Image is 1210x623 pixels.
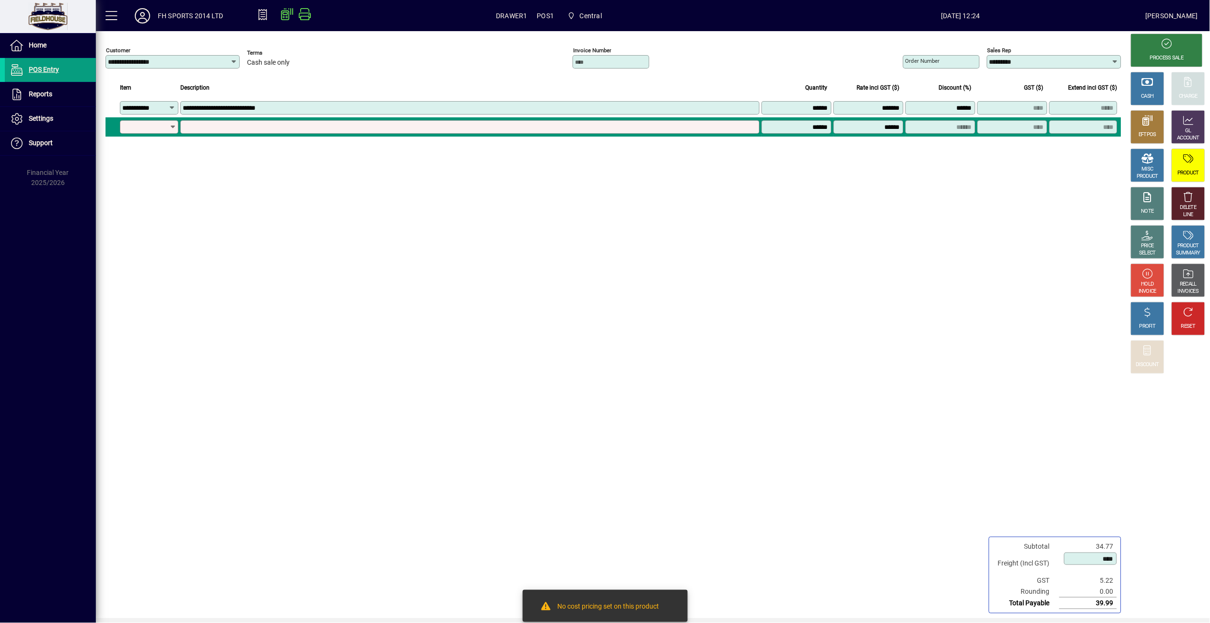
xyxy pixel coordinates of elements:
[1177,135,1199,142] div: ACCOUNT
[1139,131,1157,138] div: EFTPOS
[29,41,47,49] span: Home
[158,8,223,23] div: FH SPORTS 2014 LTD
[1059,586,1117,598] td: 0.00
[1184,211,1193,219] div: LINE
[29,66,59,73] span: POS Entry
[1146,8,1198,23] div: [PERSON_NAME]
[573,47,611,54] mat-label: Invoice number
[993,586,1059,598] td: Rounding
[1181,323,1196,330] div: RESET
[1141,281,1154,288] div: HOLD
[1139,288,1156,295] div: INVOICE
[537,8,554,23] span: POS1
[1177,242,1199,250] div: PRODUCT
[1141,93,1154,100] div: CASH
[1137,173,1158,180] div: PRODUCT
[247,59,290,67] span: Cash sale only
[29,115,53,122] span: Settings
[5,107,96,131] a: Settings
[776,8,1146,23] span: [DATE] 12:24
[180,82,210,93] span: Description
[1186,127,1192,135] div: GL
[1141,208,1154,215] div: NOTE
[1136,361,1159,369] div: DISCOUNT
[29,90,52,98] span: Reports
[939,82,972,93] span: Discount (%)
[120,82,131,93] span: Item
[558,601,659,613] div: No cost pricing set on this product
[1140,250,1156,257] div: SELECT
[1177,170,1199,177] div: PRODUCT
[1024,82,1044,93] span: GST ($)
[1150,55,1184,62] div: PROCESS SALE
[1059,575,1117,586] td: 5.22
[1179,93,1198,100] div: CHARGE
[1178,288,1198,295] div: INVOICES
[857,82,900,93] span: Rate incl GST ($)
[247,50,305,56] span: Terms
[580,8,602,23] span: Central
[993,598,1059,609] td: Total Payable
[1142,166,1153,173] div: MISC
[5,82,96,106] a: Reports
[106,47,130,54] mat-label: Customer
[1141,242,1154,250] div: PRICE
[993,541,1059,552] td: Subtotal
[496,8,527,23] span: DRAWER1
[993,575,1059,586] td: GST
[806,82,828,93] span: Quantity
[5,131,96,155] a: Support
[905,58,940,64] mat-label: Order number
[1176,250,1200,257] div: SUMMARY
[1140,323,1156,330] div: PROFIT
[1069,82,1117,93] span: Extend incl GST ($)
[1059,598,1117,609] td: 39.99
[29,139,53,147] span: Support
[564,7,606,24] span: Central
[1180,204,1197,211] div: DELETE
[5,34,96,58] a: Home
[127,7,158,24] button: Profile
[987,47,1011,54] mat-label: Sales rep
[993,552,1059,575] td: Freight (Incl GST)
[1059,541,1117,552] td: 34.77
[1180,281,1197,288] div: RECALL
